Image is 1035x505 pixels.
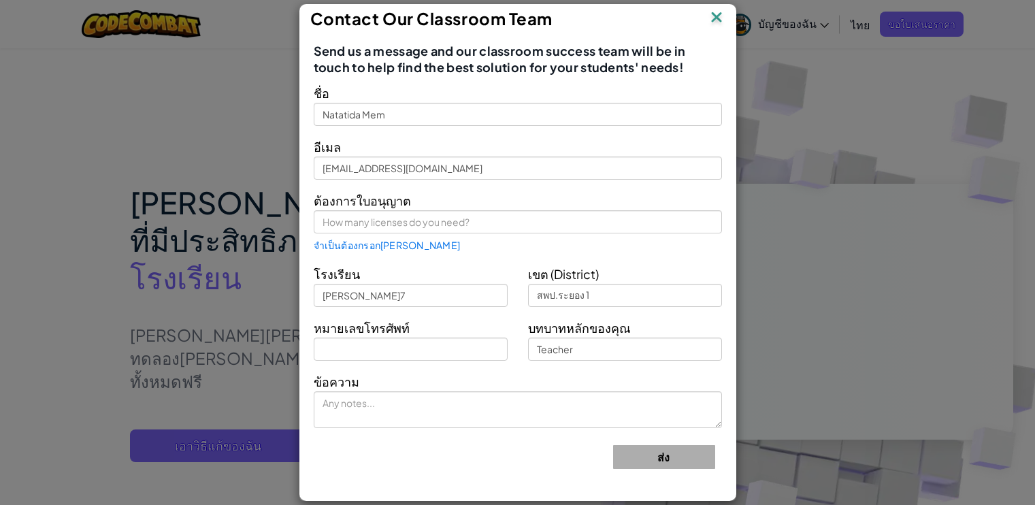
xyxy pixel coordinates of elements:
[314,210,722,233] input: How many licenses do you need?
[314,43,722,76] span: Send us a message and our classroom success team will be in touch to help find the best solution ...
[314,374,359,389] span: ข้อความ
[528,320,631,336] span: บทบาทหลักของคุณ
[314,85,329,101] span: ชื่อ
[314,193,411,208] span: ต้องการใบอนุญาต
[613,445,715,469] button: ส่ง
[528,266,599,282] span: เขต (District)
[314,266,360,282] span: โรงเรียน
[528,338,722,361] input: Teacher, Principal, etc.
[314,320,410,336] span: หมายเลขโทรศัพท์
[314,240,461,250] span: จำเป็นต้องกรอก[PERSON_NAME]
[314,139,341,154] span: อีเมล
